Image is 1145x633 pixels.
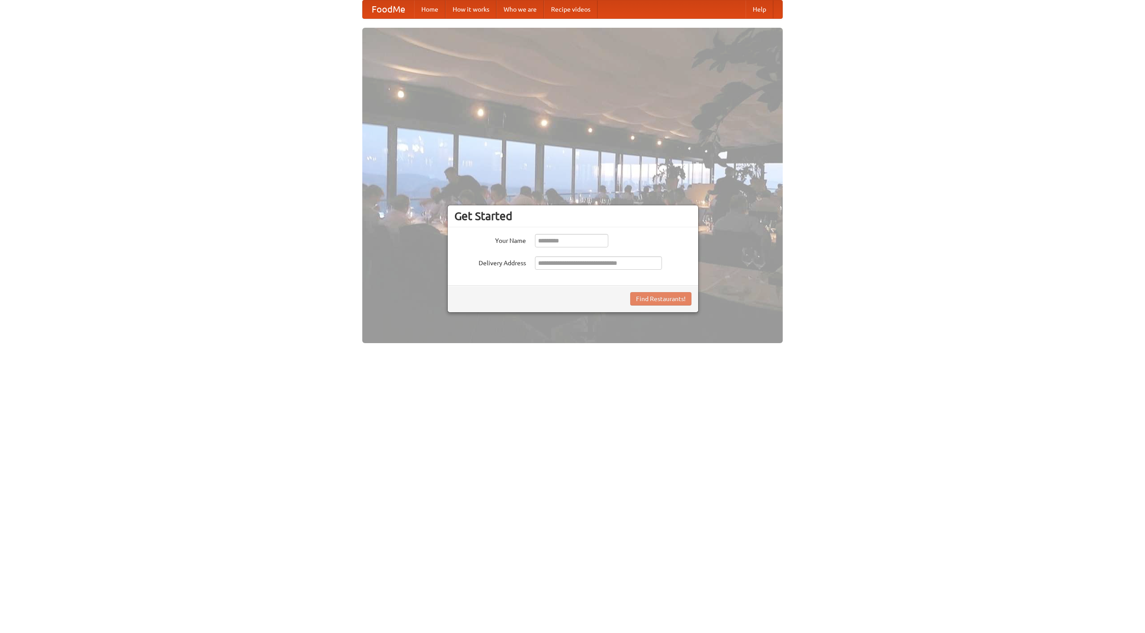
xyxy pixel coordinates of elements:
a: Home [414,0,445,18]
h3: Get Started [454,209,691,223]
a: Help [746,0,773,18]
a: Recipe videos [544,0,598,18]
a: FoodMe [363,0,414,18]
a: How it works [445,0,496,18]
a: Who we are [496,0,544,18]
button: Find Restaurants! [630,292,691,306]
label: Delivery Address [454,256,526,268]
label: Your Name [454,234,526,245]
